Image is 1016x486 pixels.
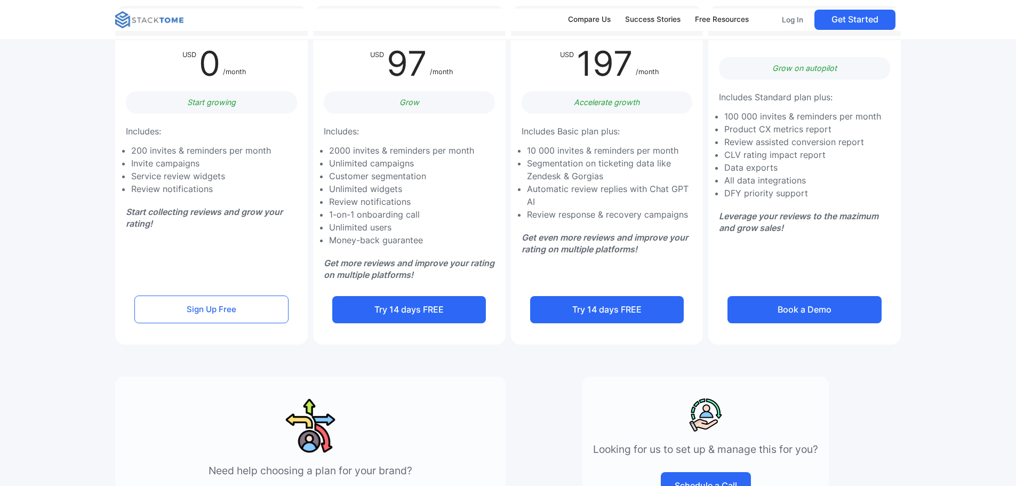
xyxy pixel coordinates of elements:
[329,234,474,246] li: Money-back guarantee
[724,148,881,161] li: CLV rating impact report
[430,46,453,81] div: /month
[329,182,474,195] li: Unlimited widgets
[329,208,474,221] li: 1-on-1 onboarding call
[324,258,494,280] em: Get more reviews and improve your rating on multiple platforms!
[574,46,636,81] div: 197
[527,157,698,182] li: Segmentation on ticketing data like Zendesk & Gorgias
[593,443,818,457] p: Looking for us to set up & manage this for you?
[324,124,359,139] p: Includes:
[563,9,616,31] a: Compare Us
[719,211,878,233] em: Leverage your reviews to the mazimum and grow sales!
[126,124,161,139] p: Includes:
[636,46,659,81] div: /month
[527,144,698,157] li: 10 000 invites & reminders per month
[620,9,685,31] a: Success Stories
[126,206,283,229] em: Start collecting reviews and grow your rating!
[568,14,611,26] div: Compare Us
[782,15,803,25] p: Log In
[131,170,271,182] li: Service review widgets
[384,46,430,81] div: 97
[775,10,810,30] a: Log In
[182,46,196,81] div: USD
[695,14,749,26] div: Free Resources
[814,10,895,30] a: Get Started
[134,296,288,323] a: Sign Up Free
[126,464,494,478] p: Need help choosing a plan for your brand?
[625,14,681,26] div: Success Stories
[530,296,684,323] a: Try 14 days FREE
[187,98,236,107] em: Start growing
[724,174,881,187] li: All data integrations
[527,182,698,208] li: Automatic review replies with Chat GPT AI
[223,46,246,81] div: /month
[329,221,474,234] li: Unlimited users
[329,195,474,208] li: Review notifications
[574,98,640,107] em: Accelerate growth
[196,46,223,81] div: 0
[724,123,881,136] li: Product CX metrics report
[522,232,688,254] em: Get even more reviews and improve your rating on multiple platforms!
[329,170,474,182] li: Customer segmentation
[560,46,574,81] div: USD
[724,187,881,200] li: DFY priority support
[131,182,271,195] li: Review notifications
[332,296,486,323] a: Try 14 days FREE
[772,63,837,73] em: Grow on autopilot
[329,144,474,157] li: 2000 invites & reminders per month
[329,157,474,170] li: Unlimited campaigns
[527,208,698,221] li: Review response & recovery campaigns
[131,157,271,170] li: Invite campaigns
[727,296,881,323] a: Book a Demo
[724,161,881,174] li: Data exports
[724,110,881,123] li: 100 000 invites & reminders per month
[690,9,754,31] a: Free Resources
[131,144,271,157] li: 200 invites & reminders per month
[399,98,419,107] em: Grow
[370,46,384,81] div: USD
[724,136,881,148] li: Review assisted conversion report
[522,124,620,139] p: Includes Basic plan plus:
[719,90,833,105] p: Includes Standard plan plus:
